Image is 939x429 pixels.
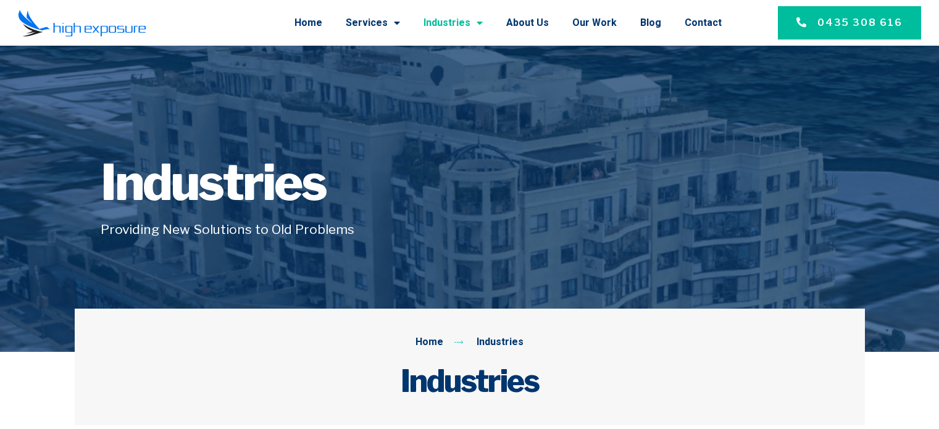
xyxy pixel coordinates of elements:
h5: Providing New Solutions to Old Problems [101,220,839,239]
h1: Industries [101,158,839,207]
a: Services [346,7,400,39]
span: Industries [474,335,524,351]
a: Our Work [572,7,617,39]
nav: Menu [162,7,722,39]
a: Home [294,7,322,39]
img: Final-Logo copy [18,9,146,37]
a: Blog [640,7,661,39]
span: Home [415,335,443,351]
a: Industries [424,7,483,39]
h2: Industries [101,362,839,399]
a: 0435 308 616 [778,6,921,40]
span: 0435 308 616 [817,15,903,30]
a: About Us [506,7,549,39]
a: Contact [685,7,722,39]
